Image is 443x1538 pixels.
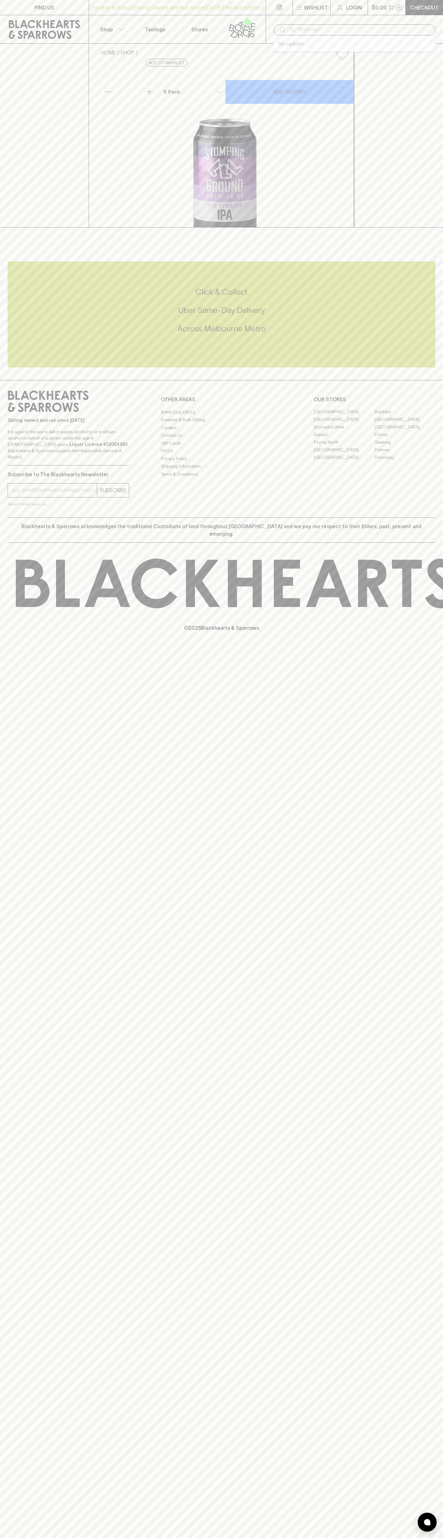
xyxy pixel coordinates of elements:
[289,25,430,35] input: Try "Pinot noir"
[8,428,129,460] p: It is against the law to sell or supply alcohol to, or to obtain alcohol on behalf of a person un...
[96,65,354,227] img: 70945.png
[375,408,435,416] a: Braddon
[314,439,375,446] a: Fitzroy North
[375,416,435,423] a: [GEOGRAPHIC_DATA]
[397,6,400,9] p: 0
[161,432,282,439] a: Contact Us
[100,26,113,33] p: Shop
[314,454,375,461] a: [GEOGRAPHIC_DATA]
[133,15,177,43] a: Tastings
[163,88,180,96] p: 6 Pack
[12,522,431,538] p: Blackhearts & Sparrows acknowledges the traditional Custodians of land throughout [GEOGRAPHIC_DAT...
[375,439,435,446] a: Geelong
[8,501,129,507] p: We will never spam you
[410,4,439,11] p: Checkout
[35,4,54,11] p: FIND US
[161,463,282,470] a: Shipping Information
[13,485,97,495] input: e.g. jane@blackheartsandsparrows.com.au
[69,442,128,447] strong: Liquor License #32064953
[161,85,225,98] div: 6 Pack
[161,447,282,455] a: FAQ's
[89,15,133,43] button: Shop
[8,287,435,297] h5: Click & Collect
[161,455,282,462] a: Privacy Policy
[97,484,129,497] button: SUBSCRIBE
[146,59,187,66] button: Add to wishlist
[121,50,134,55] a: SHOP
[8,323,435,334] h5: Across Melbourne Metro
[225,80,354,104] button: ADD TO CART
[304,4,328,11] p: Wishlist
[346,4,362,11] p: Login
[375,423,435,431] a: [GEOGRAPHIC_DATA]
[372,4,387,11] p: $0.00
[161,408,282,416] a: Bottle Drop FAQ's
[8,417,129,423] p: Sibling owned and run since [DATE]
[314,416,375,423] a: [GEOGRAPHIC_DATA]
[100,486,126,494] p: SUBSCRIBE
[145,26,165,33] p: Tastings
[314,446,375,454] a: [GEOGRAPHIC_DATA]
[375,454,435,461] a: Thornbury
[161,416,282,424] a: Business & Bulk Gifting
[101,50,116,55] a: HOME
[314,396,435,403] p: OUR STORES
[274,35,435,52] div: No options
[8,261,435,367] div: Call to action block
[177,15,222,43] a: Stores
[161,439,282,447] a: Gift Cards
[161,396,282,403] p: OTHER AREAS
[424,1519,430,1525] img: bubble-icon
[161,424,282,431] a: Careers
[314,431,375,439] a: Elwood
[334,46,351,62] button: Add to wishlist
[314,408,375,416] a: [GEOGRAPHIC_DATA]
[8,471,129,478] p: Subscribe to The Blackhearts Newsletter
[191,26,208,33] p: Stores
[314,423,375,431] a: Brunswick West
[8,305,435,316] h5: Uber Same-Day Delivery
[273,88,307,96] p: ADD TO CART
[375,431,435,439] a: Fitzroy
[375,446,435,454] a: Prahran
[161,470,282,478] a: Terms & Conditions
